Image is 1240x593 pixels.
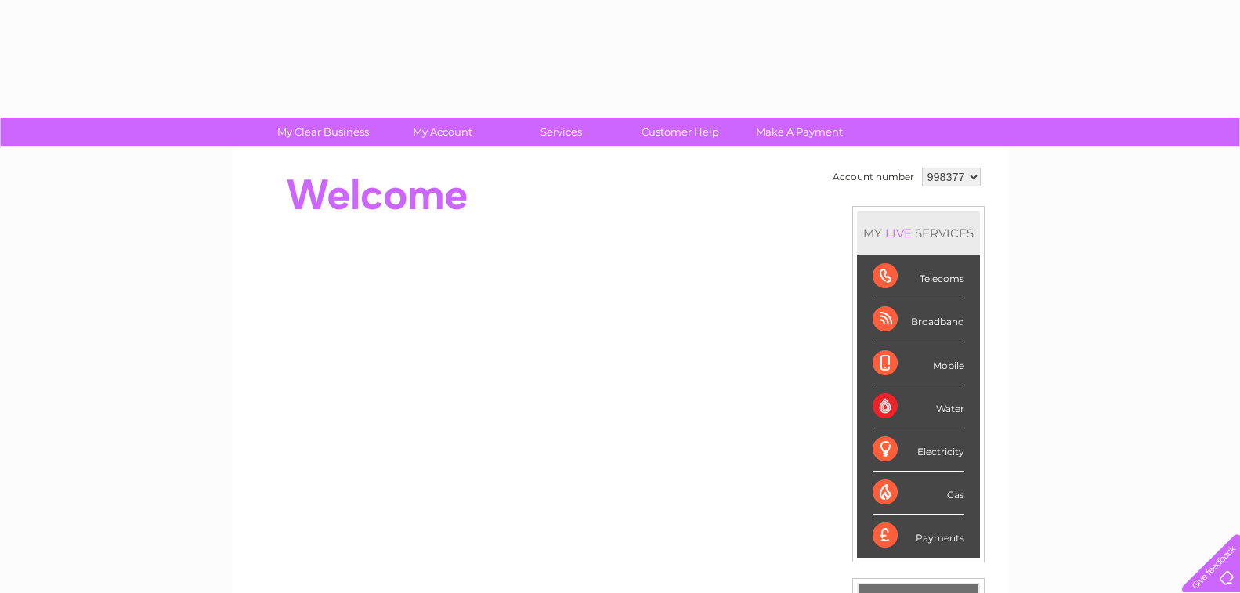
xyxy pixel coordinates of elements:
[873,515,964,557] div: Payments
[378,118,507,146] a: My Account
[873,255,964,298] div: Telecoms
[882,226,915,240] div: LIVE
[735,118,864,146] a: Make A Payment
[873,298,964,342] div: Broadband
[873,385,964,428] div: Water
[497,118,626,146] a: Services
[258,118,388,146] a: My Clear Business
[873,342,964,385] div: Mobile
[873,472,964,515] div: Gas
[873,428,964,472] div: Electricity
[829,164,918,190] td: Account number
[616,118,745,146] a: Customer Help
[857,211,980,255] div: MY SERVICES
